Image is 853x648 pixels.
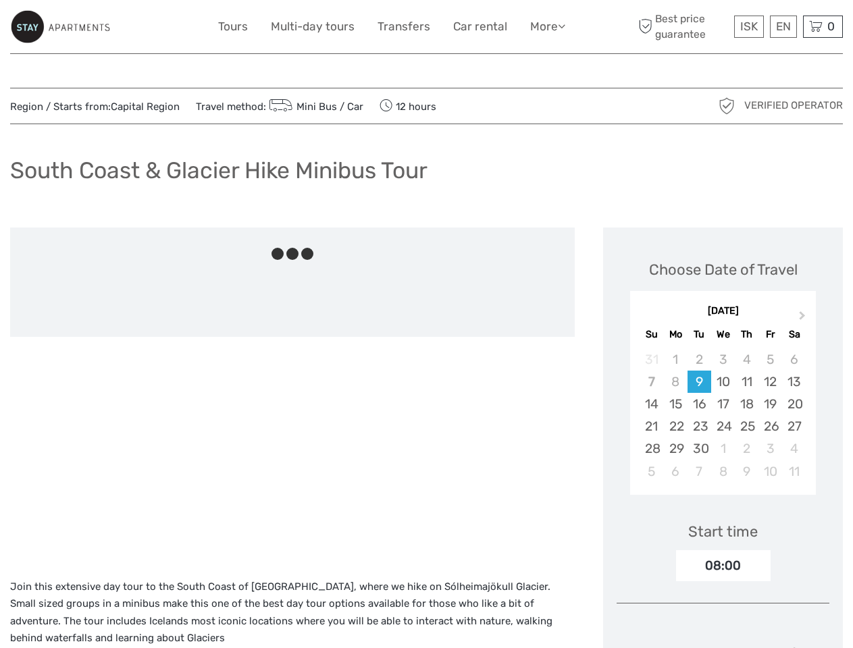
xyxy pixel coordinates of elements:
span: 12 hours [380,97,436,115]
div: Choose Wednesday, September 24th, 2025 [711,415,735,437]
div: Sa [782,325,806,344]
div: Choose Thursday, September 18th, 2025 [735,393,758,415]
a: Capital Region [111,101,180,113]
div: Choose Wednesday, September 10th, 2025 [711,371,735,393]
div: Fr [758,325,782,344]
div: Choose Tuesday, October 7th, 2025 [688,460,711,483]
div: Th [735,325,758,344]
div: 08:00 [676,550,771,581]
div: Choose Monday, October 6th, 2025 [664,460,688,483]
img: 800-9c0884f7-accb-45f0-bb87-38317b02daef_logo_small.jpg [10,10,110,43]
div: Choose Sunday, September 14th, 2025 [640,393,663,415]
a: Tours [218,17,248,36]
span: 0 [825,20,837,33]
div: Not available Wednesday, September 3rd, 2025 [711,348,735,371]
div: Mo [664,325,688,344]
a: Mini Bus / Car [266,101,363,113]
div: [DATE] [630,304,816,319]
div: Choose Thursday, October 9th, 2025 [735,460,758,483]
h1: South Coast & Glacier Hike Minibus Tour [10,157,428,184]
div: Choose Thursday, September 11th, 2025 [735,371,758,393]
div: Choose Tuesday, September 16th, 2025 [688,393,711,415]
div: We [711,325,735,344]
div: Choose Saturday, September 27th, 2025 [782,415,806,437]
span: Verified Operator [744,99,843,113]
div: Choose Friday, September 12th, 2025 [758,371,782,393]
span: ISK [740,20,758,33]
div: Start time [688,521,758,542]
div: Choose Friday, October 10th, 2025 [758,460,782,483]
div: Choose Wednesday, October 1st, 2025 [711,437,735,460]
div: Choose Friday, October 3rd, 2025 [758,437,782,460]
div: Choose Saturday, October 4th, 2025 [782,437,806,460]
div: Not available Tuesday, September 2nd, 2025 [688,348,711,371]
div: Choose Sunday, September 21st, 2025 [640,415,663,437]
div: Not available Friday, September 5th, 2025 [758,348,782,371]
div: Choose Monday, September 29th, 2025 [664,437,688,460]
span: Best price guarantee [635,11,731,41]
a: More [530,17,565,36]
div: Not available Monday, September 8th, 2025 [664,371,688,393]
div: Tu [688,325,711,344]
p: Join this extensive day tour to the South Coast of [GEOGRAPHIC_DATA], where we hike on Sólheimajö... [10,578,575,647]
div: EN [770,16,797,38]
div: Choose Monday, September 15th, 2025 [664,393,688,415]
div: Choose Tuesday, September 9th, 2025 [688,371,711,393]
div: Su [640,325,663,344]
a: Transfers [378,17,430,36]
span: Region / Starts from: [10,100,180,114]
div: Choose Thursday, September 25th, 2025 [735,415,758,437]
a: Car rental [453,17,507,36]
div: Choose Tuesday, September 23rd, 2025 [688,415,711,437]
div: Choose Monday, September 22nd, 2025 [664,415,688,437]
div: Choose Saturday, October 11th, 2025 [782,460,806,483]
div: Not available Thursday, September 4th, 2025 [735,348,758,371]
div: Choose Sunday, September 28th, 2025 [640,437,663,460]
div: month 2025-09 [634,348,811,483]
span: Travel method: [196,97,363,115]
img: verified_operator_grey_128.png [716,95,738,117]
button: Next Month [793,308,815,329]
div: Choose Friday, September 26th, 2025 [758,415,782,437]
div: Choose Thursday, October 2nd, 2025 [735,437,758,460]
div: Choose Friday, September 19th, 2025 [758,393,782,415]
div: Choose Date of Travel [649,259,798,280]
div: Not available Monday, September 1st, 2025 [664,348,688,371]
div: Not available Sunday, August 31st, 2025 [640,348,663,371]
div: Choose Sunday, October 5th, 2025 [640,460,663,483]
div: Choose Saturday, September 13th, 2025 [782,371,806,393]
div: Choose Tuesday, September 30th, 2025 [688,437,711,460]
div: Choose Wednesday, October 8th, 2025 [711,460,735,483]
a: Multi-day tours [271,17,355,36]
div: Not available Saturday, September 6th, 2025 [782,348,806,371]
div: Choose Wednesday, September 17th, 2025 [711,393,735,415]
div: Not available Sunday, September 7th, 2025 [640,371,663,393]
div: Choose Saturday, September 20th, 2025 [782,393,806,415]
